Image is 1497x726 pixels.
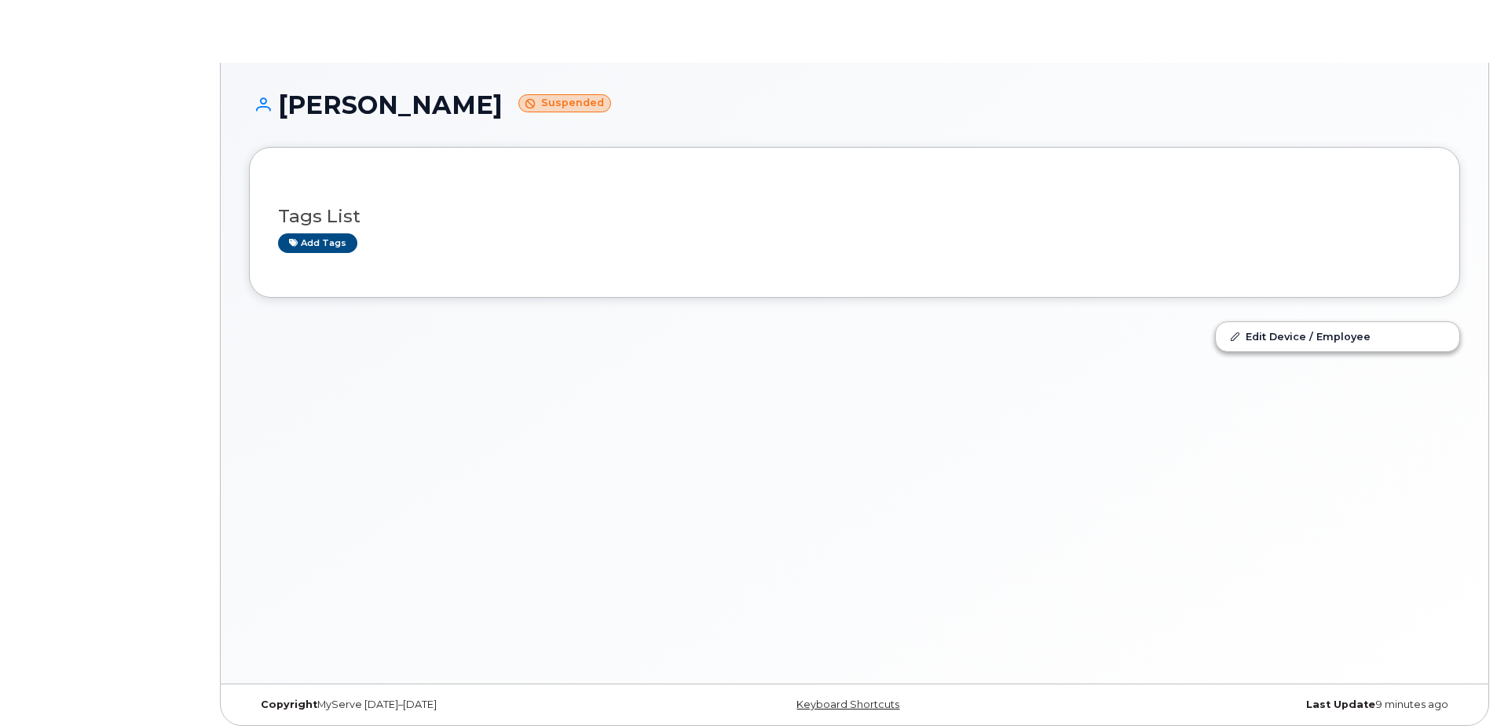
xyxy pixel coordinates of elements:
div: MyServe [DATE]–[DATE] [249,698,653,711]
a: Add tags [278,233,357,253]
small: Suspended [518,94,611,112]
h1: [PERSON_NAME] [249,91,1460,119]
strong: Copyright [261,698,317,710]
a: Edit Device / Employee [1216,322,1459,350]
div: 9 minutes ago [1056,698,1460,711]
a: Keyboard Shortcuts [796,698,899,710]
strong: Last Update [1306,698,1375,710]
h3: Tags List [278,207,1431,226]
